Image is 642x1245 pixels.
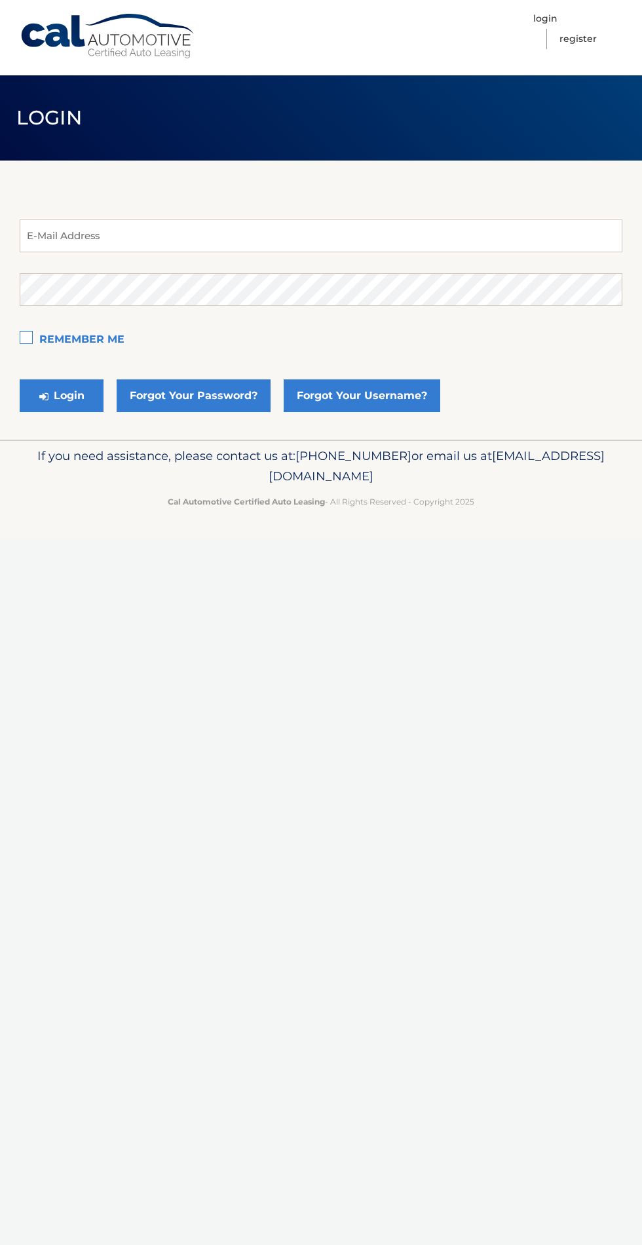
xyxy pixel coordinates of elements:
[168,497,325,507] strong: Cal Automotive Certified Auto Leasing
[559,29,597,49] a: Register
[295,448,411,463] span: [PHONE_NUMBER]
[284,379,440,412] a: Forgot Your Username?
[20,379,104,412] button: Login
[117,379,271,412] a: Forgot Your Password?
[20,13,197,60] a: Cal Automotive
[20,495,622,508] p: - All Rights Reserved - Copyright 2025
[533,9,557,29] a: Login
[20,220,622,252] input: E-Mail Address
[20,327,622,353] label: Remember Me
[20,446,622,488] p: If you need assistance, please contact us at: or email us at
[16,105,83,130] span: Login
